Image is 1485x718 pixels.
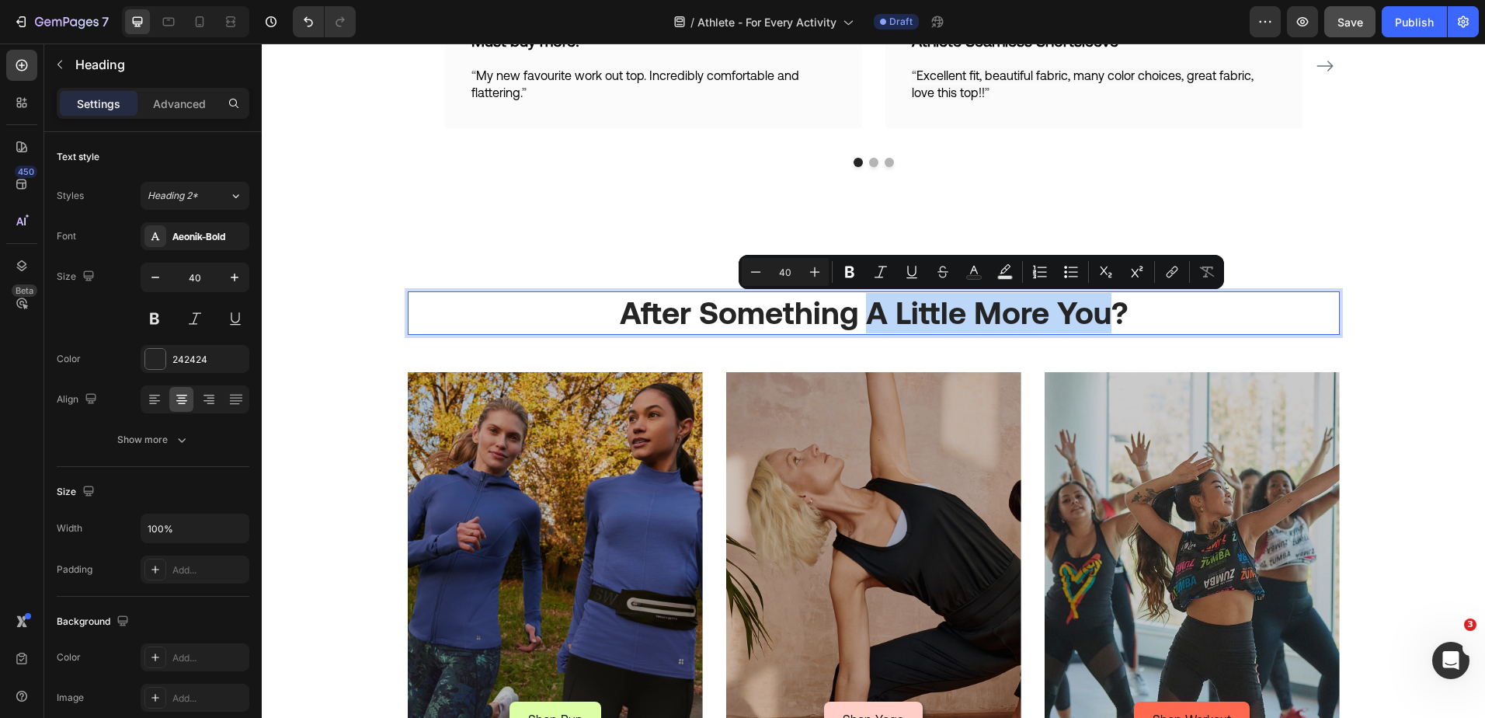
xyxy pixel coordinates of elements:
[889,15,913,29] span: Draft
[57,563,92,577] div: Padding
[57,189,84,203] div: Styles
[172,563,245,577] div: Add...
[57,267,98,288] div: Size
[57,150,99,164] div: Text style
[293,6,356,37] div: Undo/Redo
[262,44,1485,718] iframe: Design area
[57,612,132,633] div: Background
[57,521,82,535] div: Width
[690,14,694,30] span: /
[146,248,1078,291] h2: Rich Text Editor. Editing area: main
[607,114,617,124] button: Dot
[783,329,1078,713] div: Overlay
[1464,619,1476,631] span: 3
[146,329,441,713] div: Background Image
[57,691,84,705] div: Image
[1382,6,1447,37] button: Publish
[1395,14,1434,30] div: Publish
[623,114,632,124] button: Dot
[592,114,601,124] button: Dot
[697,14,836,30] span: Athlete - For Every Activity
[148,249,1076,290] p: After Something A Little More You?
[12,284,37,297] div: Beta
[57,389,100,410] div: Align
[172,651,245,665] div: Add...
[57,650,81,664] div: Color
[783,329,1078,713] div: Background Image
[266,667,321,685] p: Shop Run
[141,514,249,542] input: Auto
[141,182,249,210] button: Heading 2*
[117,432,190,448] div: Show more
[57,426,249,454] button: Show more
[464,329,760,713] div: Background Image
[148,189,198,203] span: Heading 2*
[15,166,37,178] div: 450
[6,6,116,37] button: 7
[153,96,206,112] p: Advanced
[146,329,441,713] div: Overlay
[464,329,760,713] div: Overlay
[581,667,642,685] p: Shop Yoga
[57,229,76,243] div: Font
[102,12,109,31] p: 7
[172,353,245,367] div: 242424
[739,255,1224,289] div: Editor contextual toolbar
[172,692,245,706] div: Add...
[891,667,969,685] p: Shop Workout
[77,96,120,112] p: Settings
[75,55,243,74] p: Heading
[1337,16,1363,29] span: Save
[57,482,98,503] div: Size
[172,230,245,244] div: Aeonik-Bold
[1324,6,1375,37] button: Save
[1432,642,1469,679] iframe: Intercom live chat
[57,352,81,366] div: Color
